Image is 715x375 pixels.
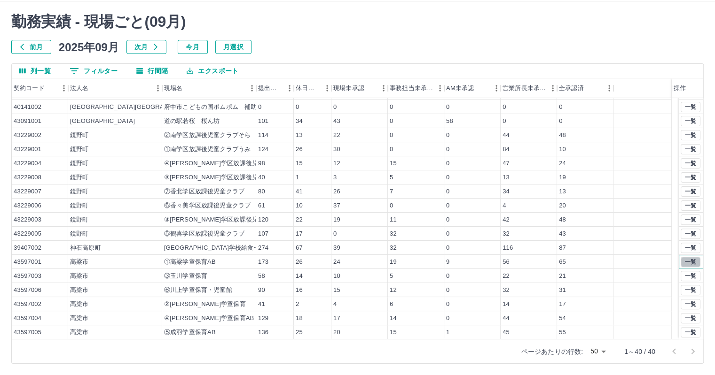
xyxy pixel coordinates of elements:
[12,78,68,98] div: 契約コード
[14,78,45,98] div: 契約コード
[390,314,397,323] div: 14
[503,244,513,253] div: 116
[164,117,220,126] div: 道の駅若桜 桜ん坊
[446,300,449,309] div: 0
[681,229,700,239] button: 一覧
[446,230,449,238] div: 0
[164,244,278,253] div: [GEOGRAPHIC_DATA]学校給食センター
[503,314,510,323] div: 44
[446,272,449,281] div: 0
[446,145,449,154] div: 0
[681,144,700,154] button: 一覧
[333,117,340,126] div: 43
[11,40,51,54] button: 前月
[164,78,182,98] div: 現場名
[296,328,303,337] div: 25
[559,215,566,224] div: 48
[446,328,449,337] div: 1
[559,258,566,267] div: 65
[62,64,125,78] button: フィルター表示
[503,187,510,196] div: 34
[681,271,700,281] button: 一覧
[446,314,449,323] div: 0
[446,244,449,253] div: 0
[258,201,265,210] div: 61
[129,64,175,78] button: 行間隔
[390,286,397,295] div: 12
[296,173,299,182] div: 1
[489,81,503,95] button: メニュー
[70,201,88,210] div: 鏡野町
[70,159,88,168] div: 鏡野町
[164,215,292,224] div: ③[PERSON_NAME]学区放課後児童クラブ1組
[258,286,265,295] div: 90
[14,159,41,168] div: 43229004
[559,159,566,168] div: 24
[14,103,41,112] div: 40141002
[559,187,566,196] div: 13
[70,272,88,281] div: 高梁市
[164,258,216,267] div: ①高梁学童保育AB
[333,272,340,281] div: 10
[126,40,166,54] button: 次月
[296,230,303,238] div: 17
[681,214,700,225] button: 一覧
[559,201,566,210] div: 20
[333,328,340,337] div: 20
[164,272,207,281] div: ③玉川学童保育
[258,272,265,281] div: 58
[559,286,566,295] div: 31
[559,173,566,182] div: 19
[503,117,506,126] div: 0
[68,78,162,98] div: 法人名
[70,103,200,112] div: [GEOGRAPHIC_DATA][GEOGRAPHIC_DATA]
[390,300,393,309] div: 6
[283,81,297,95] button: メニュー
[179,64,246,78] button: エクスポート
[14,230,41,238] div: 43229005
[258,328,268,337] div: 136
[70,300,88,309] div: 高梁市
[258,300,265,309] div: 41
[446,173,449,182] div: 0
[320,81,334,95] button: メニュー
[377,81,391,95] button: メニュー
[296,103,299,112] div: 0
[503,286,510,295] div: 32
[333,78,364,98] div: 現場未承認
[446,159,449,168] div: 0
[333,314,340,323] div: 17
[164,286,232,295] div: ⑥川上学童保育・児童館
[559,314,566,323] div: 54
[333,244,340,253] div: 39
[681,116,700,126] button: 一覧
[333,131,340,140] div: 22
[258,244,268,253] div: 274
[390,244,397,253] div: 32
[333,159,340,168] div: 12
[503,131,510,140] div: 44
[602,81,616,95] button: メニュー
[672,78,696,98] div: 操作
[256,78,294,98] div: 提出件数
[333,173,337,182] div: 3
[557,78,613,98] div: 全承認済
[446,103,449,112] div: 0
[390,328,397,337] div: 15
[14,173,41,182] div: 43229008
[258,78,283,98] div: 提出件数
[503,272,510,281] div: 22
[70,78,88,98] div: 法人名
[296,258,303,267] div: 26
[333,258,340,267] div: 24
[681,285,700,295] button: 一覧
[503,103,506,112] div: 0
[444,78,501,98] div: AM未承認
[296,286,303,295] div: 16
[681,313,700,323] button: 一覧
[296,131,303,140] div: 13
[433,81,447,95] button: メニュー
[164,201,251,210] div: ⑥香々美学区放課後児童クラブ
[503,159,510,168] div: 47
[296,272,303,281] div: 14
